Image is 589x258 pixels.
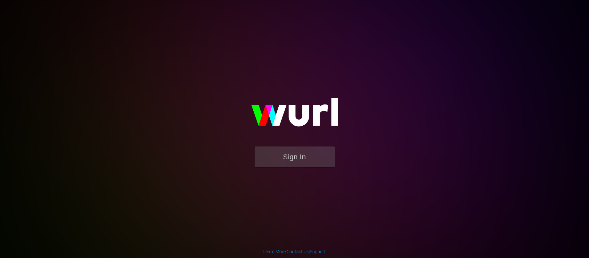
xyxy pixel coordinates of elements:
a: Learn More [263,249,286,254]
a: Contact Us [287,249,309,254]
a: Support [310,249,326,254]
img: wurl-logo-on-black-223613ac3d8ba8fe6dc639794a292ebdb59501304c7dfd60c99c58986ef67473.svg [231,84,359,146]
div: | | [263,248,326,255]
button: Sign In [255,146,335,167]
